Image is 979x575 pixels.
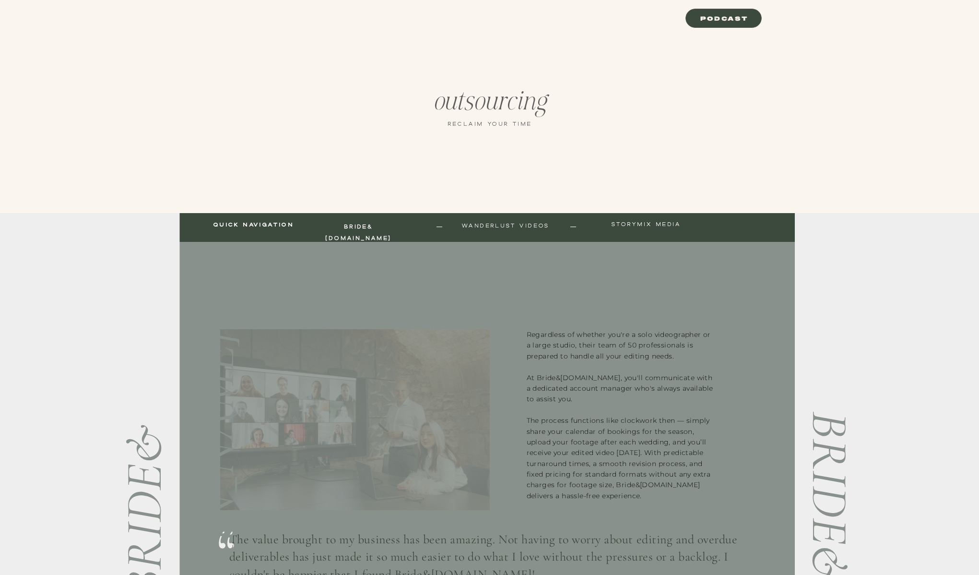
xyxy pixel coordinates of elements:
[692,13,757,22] a: Podcast
[436,221,445,232] a: —
[440,13,478,22] a: Podcast
[456,222,555,233] a: Wanderlust Videos
[487,13,531,22] a: resources
[570,221,578,232] a: —
[607,221,686,232] a: storymix media
[325,223,391,242] b: bride&[DOMAIN_NAME]
[401,13,422,22] a: HOME
[212,221,295,232] a: quick navigation
[293,120,686,129] h2: reclaim your time
[554,13,578,22] a: ABOUT
[293,86,686,124] h1: outsourcing
[315,221,402,232] a: bride&[DOMAIN_NAME]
